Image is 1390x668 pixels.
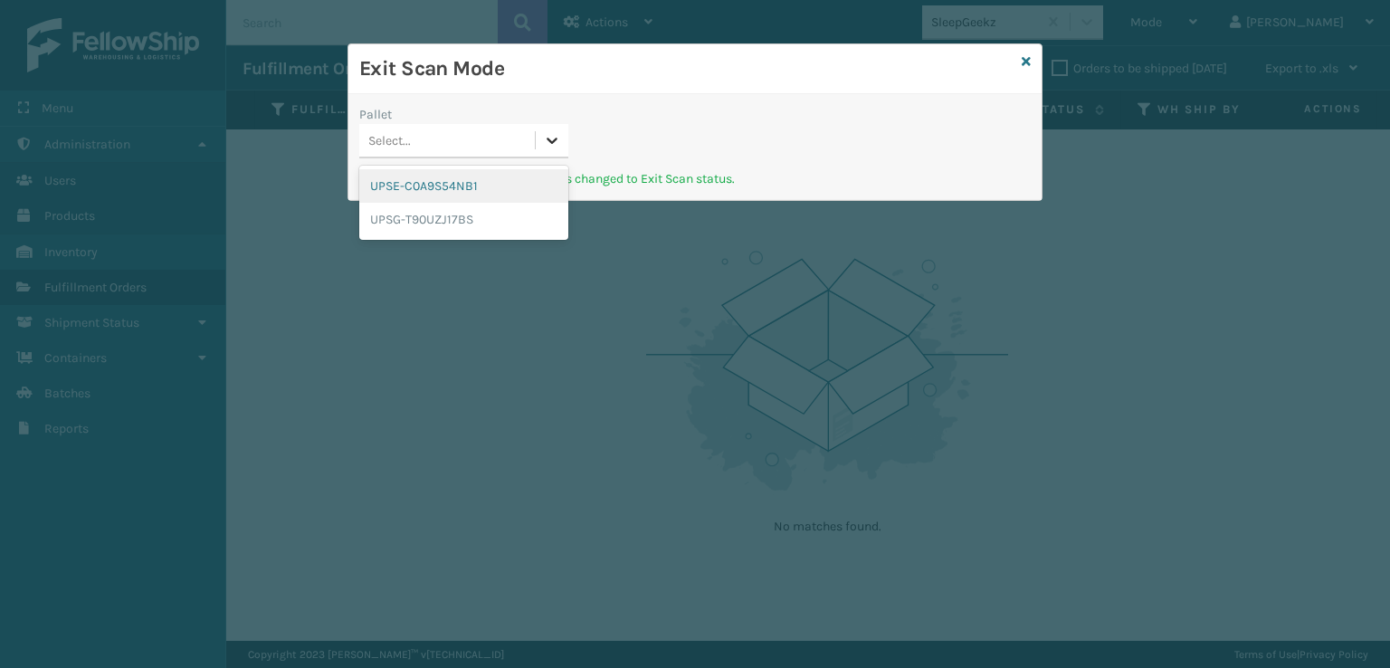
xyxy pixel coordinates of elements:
[359,203,568,236] div: UPSG-T90UZJ17BS
[359,169,568,203] div: UPSE-C0A9S54NB1
[359,169,1031,188] p: Pallet scanned and Fulfillment Orders changed to Exit Scan status.
[359,55,1014,82] h3: Exit Scan Mode
[359,105,392,124] label: Pallet
[368,131,411,150] div: Select...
